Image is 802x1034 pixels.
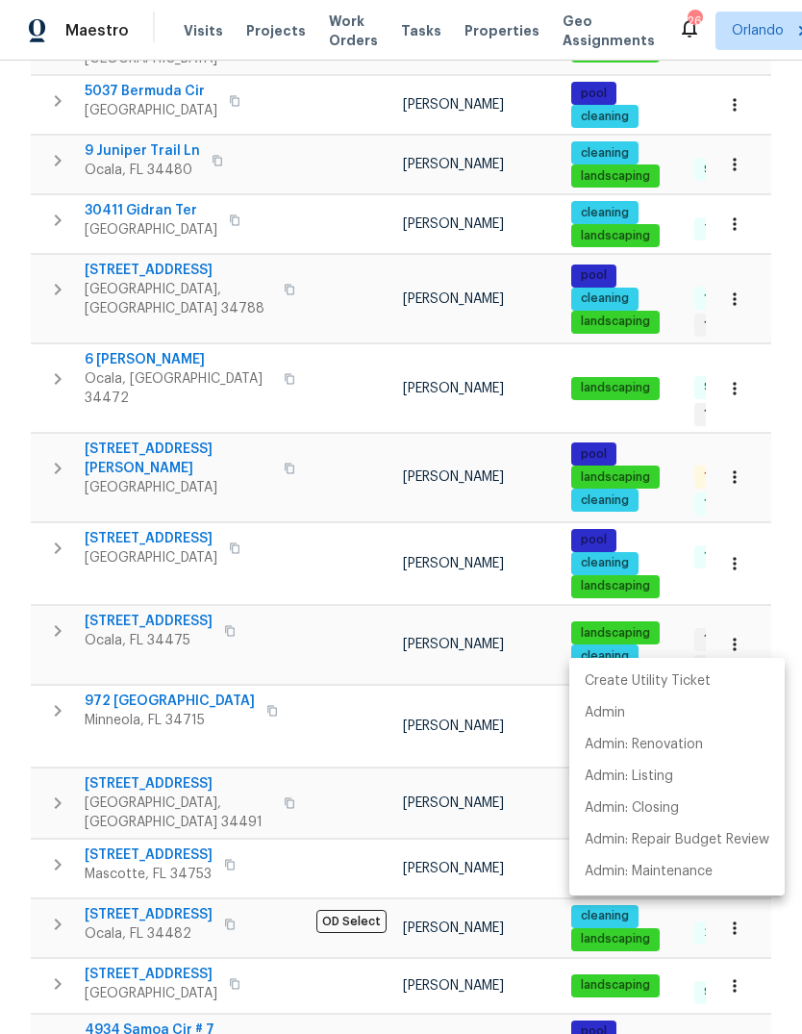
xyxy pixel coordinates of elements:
[585,862,713,882] p: Admin: Maintenance
[585,703,625,723] p: Admin
[585,767,673,787] p: Admin: Listing
[585,798,679,819] p: Admin: Closing
[585,735,703,755] p: Admin: Renovation
[585,830,769,850] p: Admin: Repair Budget Review
[585,671,711,692] p: Create Utility Ticket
